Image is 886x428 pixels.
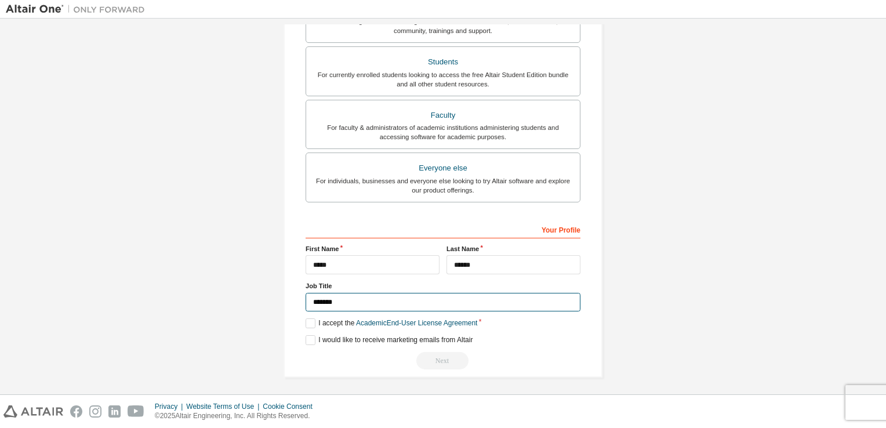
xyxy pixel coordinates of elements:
[70,405,82,418] img: facebook.svg
[89,405,101,418] img: instagram.svg
[186,402,263,411] div: Website Terms of Use
[306,244,440,253] label: First Name
[313,107,573,124] div: Faculty
[128,405,144,418] img: youtube.svg
[306,281,580,291] label: Job Title
[446,244,580,253] label: Last Name
[306,352,580,369] div: Read and acccept EULA to continue
[108,405,121,418] img: linkedin.svg
[155,411,319,421] p: © 2025 Altair Engineering, Inc. All Rights Reserved.
[356,319,477,327] a: Academic End-User License Agreement
[263,402,319,411] div: Cookie Consent
[313,70,573,89] div: For currently enrolled students looking to access the free Altair Student Edition bundle and all ...
[306,335,473,345] label: I would like to receive marketing emails from Altair
[313,54,573,70] div: Students
[3,405,63,418] img: altair_logo.svg
[313,160,573,176] div: Everyone else
[306,220,580,238] div: Your Profile
[306,318,477,328] label: I accept the
[313,176,573,195] div: For individuals, businesses and everyone else looking to try Altair software and explore our prod...
[6,3,151,15] img: Altair One
[155,402,186,411] div: Privacy
[313,17,573,35] div: For existing customers looking to access software downloads, HPC resources, community, trainings ...
[313,123,573,142] div: For faculty & administrators of academic institutions administering students and accessing softwa...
